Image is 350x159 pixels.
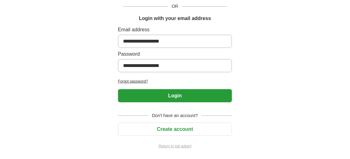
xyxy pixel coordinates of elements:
span: OR [168,3,182,10]
span: Don't have an account? [148,112,202,119]
a: Return to job advert [118,143,232,149]
a: Create account [118,126,232,132]
button: Login [118,89,232,102]
label: Password [118,50,232,58]
a: Forgot password? [118,79,232,84]
label: Email address [118,26,232,33]
h1: Login with your email address [139,15,211,22]
button: Create account [118,123,232,136]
